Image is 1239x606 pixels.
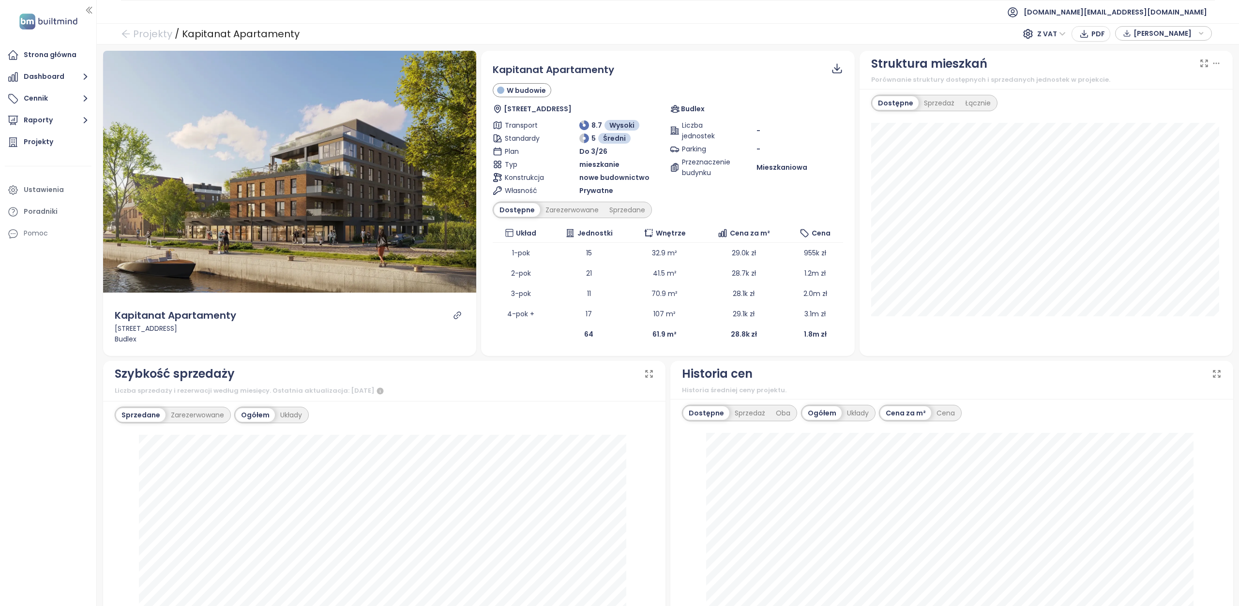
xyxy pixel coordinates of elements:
span: Kapitanat Apartamenty [493,63,614,76]
span: Układ [516,228,536,238]
span: Transport [505,120,548,131]
a: arrow-left Projekty [121,25,172,43]
div: Historia średniej ceny projektu. [682,385,1222,395]
span: Własność [505,185,548,196]
a: Strona główna [5,45,91,65]
span: Typ [505,159,548,170]
span: Budlex [681,103,705,114]
span: 28.7k zł [732,268,756,278]
div: Porównanie struktury dostępnych i sprzedanych jednostek w projekcie. [871,75,1222,85]
div: Kapitanat Apartamenty [182,25,300,43]
span: Wysoki [609,120,635,131]
div: Cena za m² [880,406,931,420]
b: 64 [584,329,593,339]
td: 4-pok + [493,304,549,324]
span: arrow-left [121,29,131,39]
span: PDF [1091,29,1105,39]
div: Ogółem [802,406,842,420]
div: Historia cen [682,365,753,383]
span: Plan [505,146,548,157]
div: / [175,25,180,43]
div: Układy [275,408,307,422]
span: W budowie [507,85,546,96]
b: 61.9 m² [652,329,677,339]
td: 107 m² [629,304,701,324]
span: Standardy [505,133,548,144]
span: 2.0m zł [803,289,827,298]
div: Szybkość sprzedaży [115,365,235,383]
span: 28.1k zł [733,289,755,298]
span: Do 3/26 [579,146,607,157]
div: button [1120,26,1207,41]
b: 1.8m zł [804,329,827,339]
a: Ustawienia [5,180,91,200]
div: Zarezerwowane [540,203,604,217]
div: Oba [771,406,796,420]
div: Projekty [24,136,53,148]
span: 3.1m zł [804,309,826,319]
div: Kapitanat Apartamenty [115,308,236,323]
td: 41.5 m² [629,263,701,283]
div: Dostępne [873,96,919,110]
span: 8.7 [591,120,602,131]
button: Raporty [5,111,91,130]
div: Sprzedaż [919,96,960,110]
span: Konstrukcja [505,172,548,183]
span: [STREET_ADDRESS] [504,103,572,114]
div: Dostępne [683,406,729,420]
span: Prywatne [579,185,613,196]
span: 5 [591,133,596,144]
span: 1.2m zł [804,268,826,278]
div: Układy [842,406,874,420]
td: 2-pok [493,263,549,283]
img: logo [16,12,80,31]
div: Zarezerwowane [166,408,229,422]
div: Struktura mieszkań [871,55,987,73]
a: Poradniki [5,202,91,222]
span: - [756,125,760,136]
td: 32.9 m² [629,243,701,263]
span: [DOMAIN_NAME][EMAIL_ADDRESS][DOMAIN_NAME] [1024,0,1207,24]
span: mieszkanie [579,159,619,170]
span: nowe budownictwo [579,172,650,183]
td: 11 [549,283,629,304]
div: Łącznie [960,96,996,110]
td: 17 [549,304,629,324]
span: Średni [603,133,626,144]
span: 955k zł [804,248,826,258]
span: Wnętrze [656,228,686,238]
div: Sprzedaż [729,406,771,420]
span: - [756,144,760,154]
span: Parking [682,144,725,154]
div: Sprzedane [604,203,650,217]
td: 1-pok [493,243,549,263]
span: [PERSON_NAME] [1133,26,1196,41]
div: [STREET_ADDRESS] [115,323,465,334]
div: Liczba sprzedaży i rezerwacji według miesięcy. Ostatnia aktualizacja: [DATE] [115,385,654,397]
span: Cena za m² [730,228,770,238]
span: Cena [812,228,831,238]
div: Strona główna [24,49,76,61]
td: 3-pok [493,283,549,304]
span: Jednostki [577,228,613,238]
div: Ogółem [236,408,275,422]
span: Mieszkaniowa [756,162,807,173]
button: Dashboard [5,67,91,87]
div: Cena [931,406,960,420]
div: Pomoc [24,227,48,239]
span: Liczba jednostek [682,120,725,141]
span: 29.1k zł [733,309,755,319]
b: 28.8k zł [731,329,757,339]
span: 29.0k zł [732,248,756,258]
div: Dostępne [494,203,540,217]
td: 70.9 m² [629,283,701,304]
a: Projekty [5,133,91,152]
button: Cennik [5,89,91,108]
span: Z VAT [1037,27,1066,41]
a: link [453,311,462,320]
td: 21 [549,263,629,283]
td: 15 [549,243,629,263]
div: Budlex [115,334,465,344]
div: Pomoc [5,224,91,243]
span: Przeznaczenie budynku [682,157,725,178]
